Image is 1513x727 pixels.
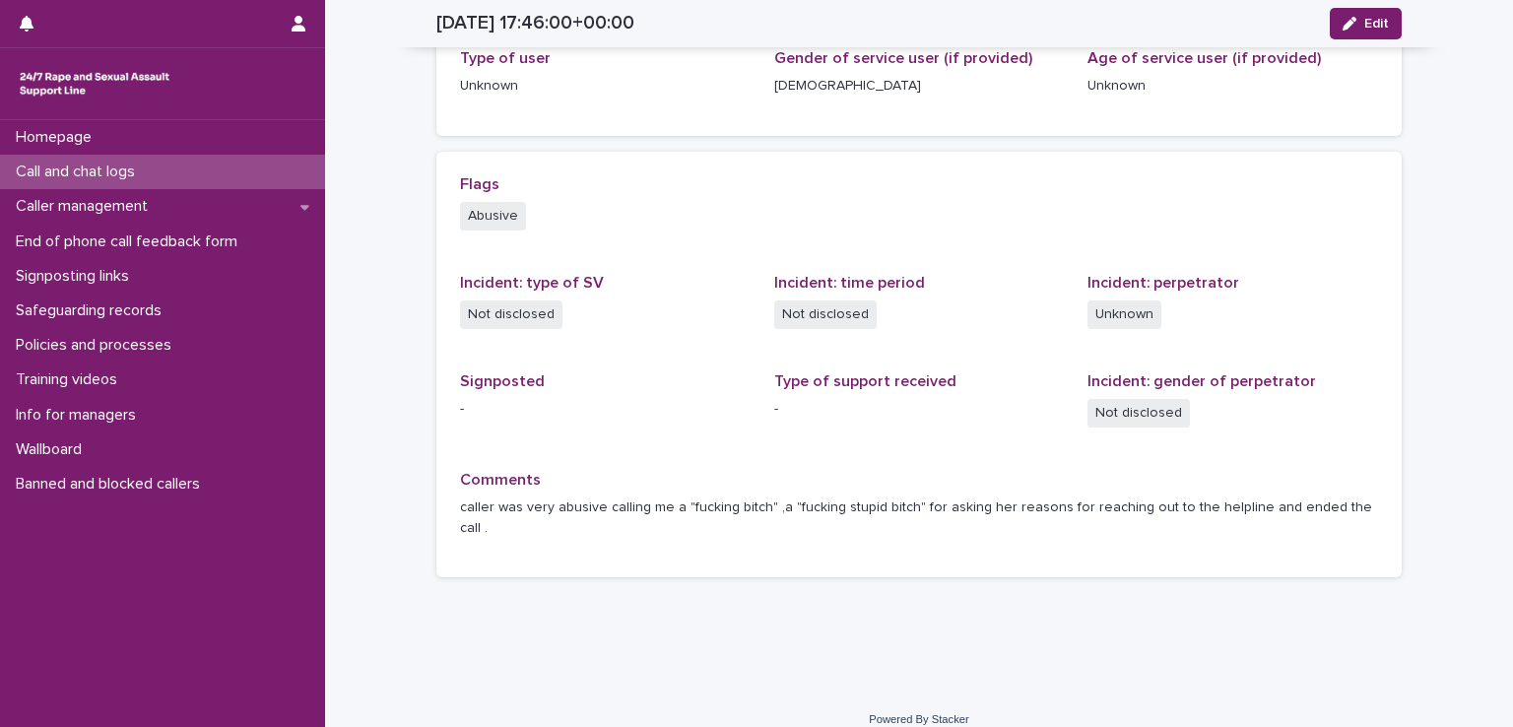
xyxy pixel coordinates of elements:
[8,440,98,459] p: Wallboard
[774,76,1065,97] p: [DEMOGRAPHIC_DATA]
[774,300,877,329] span: Not disclosed
[869,713,968,725] a: Powered By Stacker
[8,163,151,181] p: Call and chat logs
[1087,50,1321,66] span: Age of service user (if provided)
[460,176,499,192] span: Flags
[1364,17,1389,31] span: Edit
[460,300,562,329] span: Not disclosed
[8,475,216,494] p: Banned and blocked callers
[1087,76,1378,97] p: Unknown
[8,128,107,147] p: Homepage
[1087,399,1190,428] span: Not disclosed
[1330,8,1402,39] button: Edit
[774,50,1032,66] span: Gender of service user (if provided)
[460,275,604,291] span: Incident: type of SV
[436,12,634,34] h2: [DATE] 17:46:00+00:00
[8,232,253,251] p: End of phone call feedback form
[774,373,956,389] span: Type of support received
[460,373,545,389] span: Signposted
[1087,373,1316,389] span: Incident: gender of perpetrator
[460,497,1378,539] p: caller was very abusive calling me a "fucking bitch" ,a "fucking stupid bitch" for asking her rea...
[774,399,1065,420] p: -
[460,399,751,420] p: -
[8,370,133,389] p: Training videos
[460,202,526,231] span: Abusive
[774,275,925,291] span: Incident: time period
[8,301,177,320] p: Safeguarding records
[460,76,751,97] p: Unknown
[8,336,187,355] p: Policies and processes
[16,64,173,103] img: rhQMoQhaT3yELyF149Cw
[8,197,164,216] p: Caller management
[1087,275,1239,291] span: Incident: perpetrator
[1087,300,1161,329] span: Unknown
[8,406,152,425] p: Info for managers
[8,267,145,286] p: Signposting links
[460,50,551,66] span: Type of user
[460,472,541,488] span: Comments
